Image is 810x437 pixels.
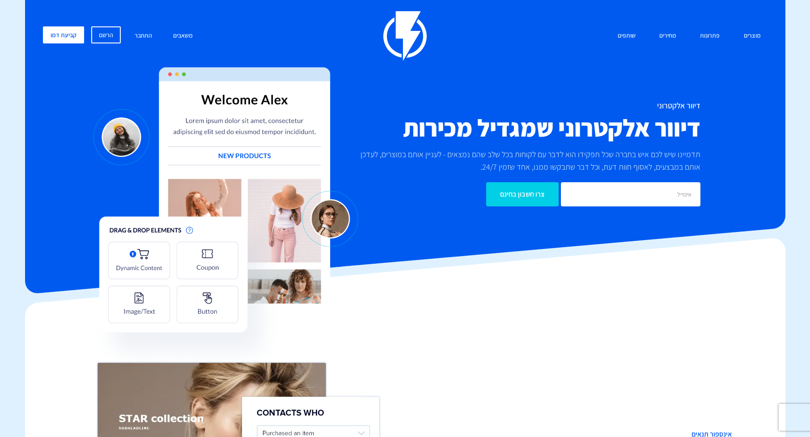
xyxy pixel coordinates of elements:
[352,101,700,110] h1: דיוור אלקטרוני
[611,26,642,46] a: שותפים
[91,26,121,43] a: הרשם
[352,148,700,173] p: תדמיינו שיש לכם איש בחברה שכל תפקידו הוא לדבר עם לקוחות בכל שלב שהם נמצאים - לעניין אותם במוצרים,...
[653,26,683,46] a: מחירים
[166,26,199,46] a: משאבים
[486,182,559,206] input: צרו חשבון בחינם
[561,182,700,206] input: אימייל
[693,26,726,46] a: פתרונות
[737,26,768,46] a: מוצרים
[43,26,84,43] a: קביעת דמו
[352,115,700,141] h2: דיוור אלקטרוני שמגדיל מכירות
[128,26,159,46] a: התחבר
